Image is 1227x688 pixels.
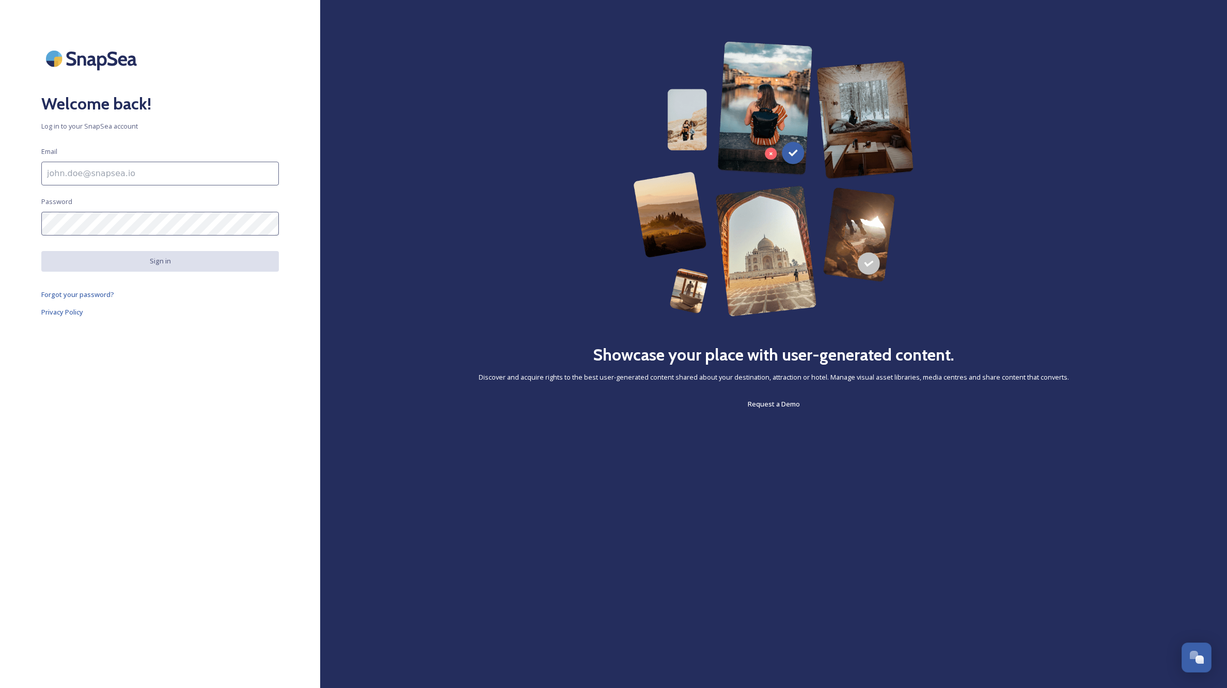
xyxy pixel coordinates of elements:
[41,91,279,116] h2: Welcome back!
[593,342,954,367] h2: Showcase your place with user-generated content.
[41,162,279,185] input: john.doe@snapsea.io
[633,41,914,317] img: 63b42ca75bacad526042e722_Group%20154-p-800.png
[41,41,145,76] img: SnapSea Logo
[41,288,279,301] a: Forgot your password?
[41,306,279,318] a: Privacy Policy
[479,372,1069,382] span: Discover and acquire rights to the best user-generated content shared about your destination, att...
[41,121,279,131] span: Log in to your SnapSea account
[1182,643,1212,673] button: Open Chat
[41,197,72,207] span: Password
[41,307,83,317] span: Privacy Policy
[41,147,57,157] span: Email
[41,290,114,299] span: Forgot your password?
[748,399,800,409] span: Request a Demo
[41,251,279,271] button: Sign in
[748,398,800,410] a: Request a Demo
